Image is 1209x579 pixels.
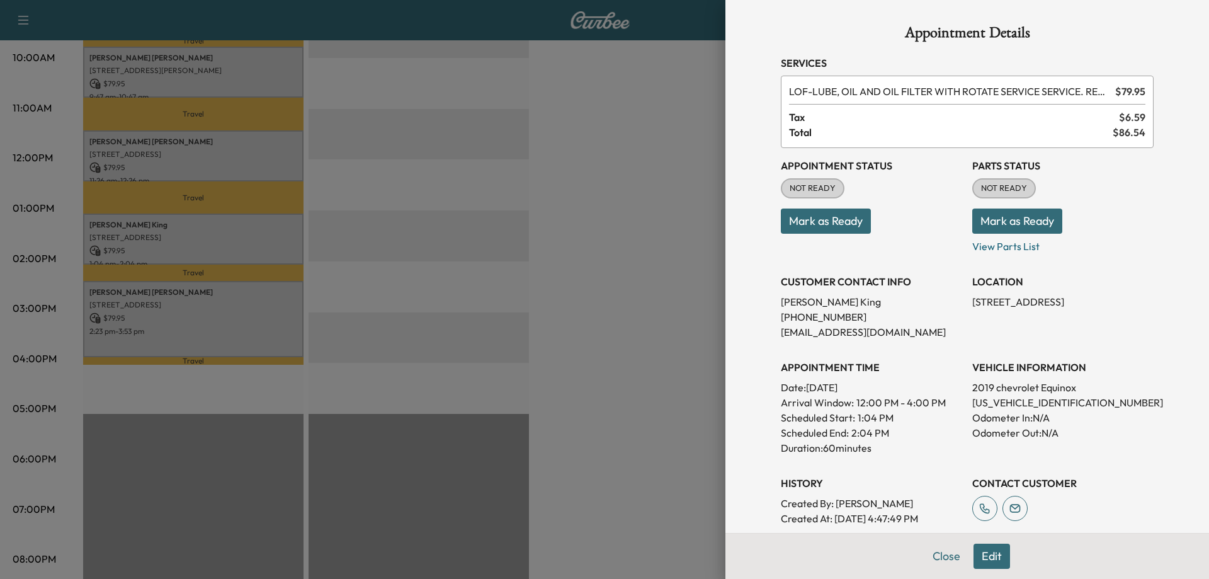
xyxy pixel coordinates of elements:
[781,360,962,375] h3: APPOINTMENT TIME
[972,209,1062,234] button: Mark as Ready
[1119,110,1145,125] span: $ 6.59
[972,380,1154,395] p: 2019 chevrolet Equinox
[781,309,962,324] p: [PHONE_NUMBER]
[973,544,1010,569] button: Edit
[781,410,855,425] p: Scheduled Start:
[781,209,871,234] button: Mark as Ready
[781,55,1154,71] h3: Services
[972,274,1154,289] h3: LOCATION
[789,84,1110,99] span: LUBE, OIL AND OIL FILTER WITH ROTATE SERVICE SERVICE. RESET OIL LIFE MONITOR. HAZARDOUS WASTE FEE...
[781,511,962,526] p: Created At : [DATE] 4:47:49 PM
[856,395,946,410] span: 12:00 PM - 4:00 PM
[973,182,1035,195] span: NOT READY
[781,274,962,289] h3: CUSTOMER CONTACT INFO
[1113,125,1145,140] span: $ 86.54
[781,158,962,173] h3: Appointment Status
[972,360,1154,375] h3: VEHICLE INFORMATION
[789,110,1119,125] span: Tax
[972,234,1154,254] p: View Parts List
[781,324,962,340] p: [EMAIL_ADDRESS][DOMAIN_NAME]
[972,158,1154,173] h3: Parts Status
[781,476,962,491] h3: History
[781,25,1154,45] h1: Appointment Details
[1115,84,1145,99] span: $ 79.95
[781,380,962,395] p: Date: [DATE]
[781,395,962,410] p: Arrival Window:
[782,182,843,195] span: NOT READY
[781,496,962,511] p: Created By : [PERSON_NAME]
[972,410,1154,425] p: Odometer In: N/A
[789,125,1113,140] span: Total
[924,544,968,569] button: Close
[972,425,1154,440] p: Odometer Out: N/A
[781,425,849,440] p: Scheduled End:
[972,476,1154,491] h3: CONTACT CUSTOMER
[972,294,1154,309] p: [STREET_ADDRESS]
[851,425,889,440] p: 2:04 PM
[858,410,894,425] p: 1:04 PM
[781,440,962,456] p: Duration: 60 minutes
[972,395,1154,410] p: [US_VEHICLE_IDENTIFICATION_NUMBER]
[781,294,962,309] p: [PERSON_NAME] King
